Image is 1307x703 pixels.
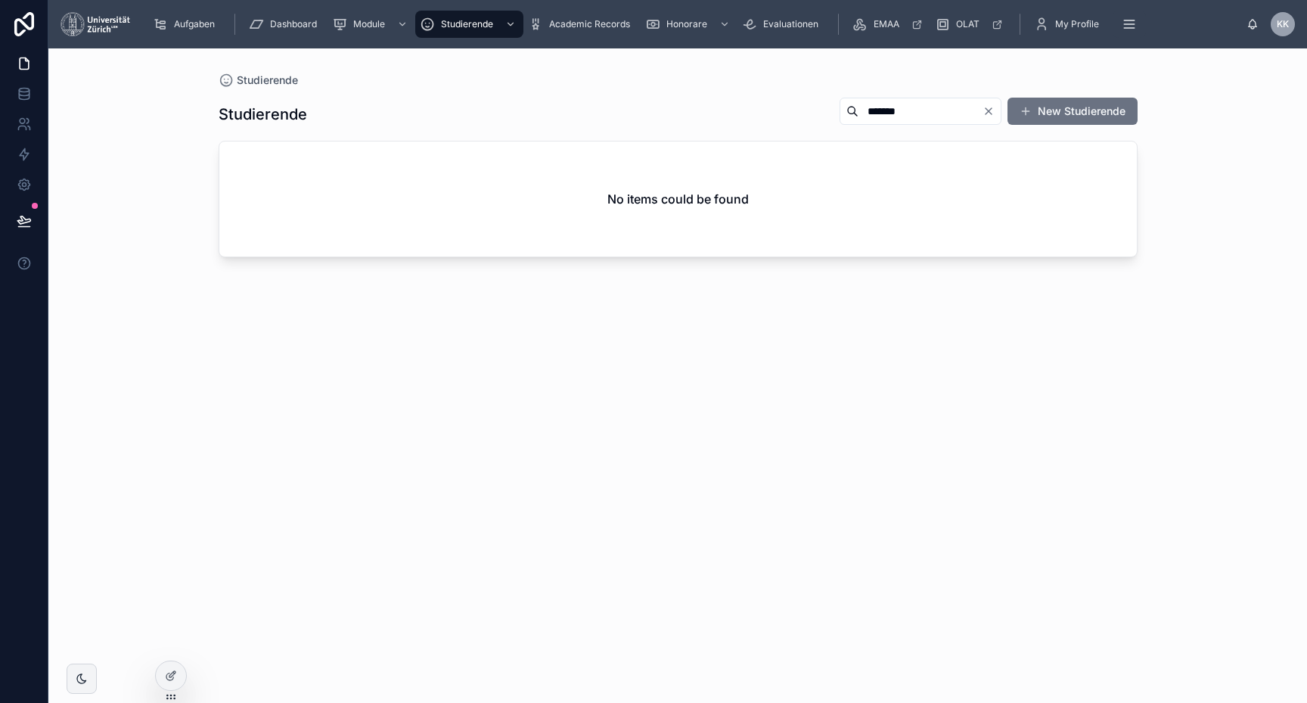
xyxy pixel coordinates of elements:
h1: Studierende [219,104,307,125]
span: Studierende [441,18,493,30]
span: OLAT [956,18,979,30]
a: Academic Records [523,11,641,38]
div: scrollable content [142,8,1246,41]
a: Module [328,11,415,38]
a: Aufgaben [148,11,225,38]
a: EMAA [848,11,930,38]
a: Studierende [415,11,523,38]
span: Dashboard [270,18,317,30]
span: Evaluationen [763,18,818,30]
span: My Profile [1055,18,1099,30]
a: Studierende [219,73,298,88]
span: Aufgaben [174,18,215,30]
span: EMAA [874,18,899,30]
a: Honorare [641,11,737,38]
h2: No items could be found [607,190,749,208]
span: KK [1277,18,1289,30]
img: App logo [61,12,130,36]
a: My Profile [1029,11,1110,38]
span: Module [353,18,385,30]
a: Dashboard [244,11,328,38]
button: New Studierende [1007,98,1138,125]
span: Studierende [237,73,298,88]
button: Clear [983,105,1001,117]
a: Evaluationen [737,11,829,38]
span: Honorare [666,18,707,30]
a: OLAT [930,11,1011,38]
span: Academic Records [549,18,630,30]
